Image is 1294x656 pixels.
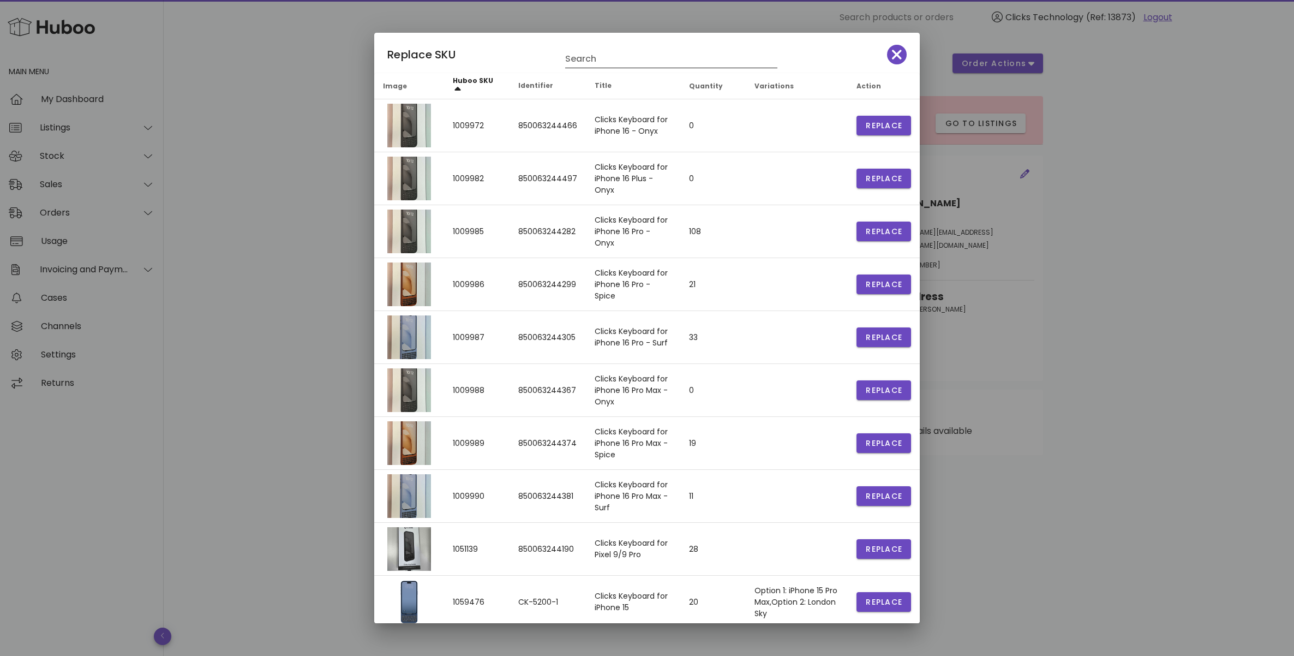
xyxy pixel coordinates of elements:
td: Clicks Keyboard for iPhone 16 - Onyx [586,99,680,152]
td: 850063244282 [510,205,586,258]
span: Huboo SKU [453,76,493,85]
td: 21 [680,258,746,311]
button: Replace [856,380,911,400]
td: 1009987 [444,311,510,364]
td: 850063244305 [510,311,586,364]
td: 850063244299 [510,258,586,311]
button: Replace [856,169,911,188]
td: 108 [680,205,746,258]
button: Replace [856,327,911,347]
td: 20 [680,576,746,628]
span: Replace [865,544,902,555]
button: Replace [856,486,911,506]
span: Variations [754,81,794,91]
td: 1009985 [444,205,510,258]
span: Identifier [518,81,553,90]
button: Replace [856,275,911,294]
span: Replace [865,332,902,343]
td: 0 [680,364,746,417]
span: Replace [865,279,902,290]
td: 33 [680,311,746,364]
span: Quantity [689,81,723,91]
td: Clicks Keyboard for iPhone 16 Pro - Onyx [586,205,680,258]
th: Quantity [680,73,746,99]
td: 850063244381 [510,470,586,523]
span: Replace [865,173,902,184]
button: Replace [856,116,911,135]
td: Clicks Keyboard for iPhone 16 Pro - Surf [586,311,680,364]
td: 1009972 [444,99,510,152]
button: Replace [856,433,911,453]
th: Image [374,73,444,99]
th: Identifier: Not sorted. Activate to sort ascending. [510,73,586,99]
td: 850063244367 [510,364,586,417]
td: 19 [680,417,746,470]
td: CK-5200-1 [510,576,586,628]
td: Clicks Keyboard for Pixel 9/9 Pro [586,523,680,576]
span: Replace [865,385,902,396]
th: Variations [746,73,848,99]
td: 0 [680,152,746,205]
td: 850063244497 [510,152,586,205]
td: 1009989 [444,417,510,470]
td: Clicks Keyboard for iPhone 16 Pro Max - Surf [586,470,680,523]
td: Clicks Keyboard for iPhone 16 Pro Max - Spice [586,417,680,470]
td: 1051139 [444,523,510,576]
span: Replace [865,226,902,237]
div: Replace SKU [374,33,920,73]
th: Huboo SKU: Sorted ascending. Activate to sort descending. [444,73,510,99]
td: 0 [680,99,746,152]
td: 1009990 [444,470,510,523]
span: Title [595,81,612,90]
td: 1009986 [444,258,510,311]
td: 850063244190 [510,523,586,576]
td: Option 1: iPhone 15 Pro Max,Option 2: London Sky [746,576,848,628]
td: 28 [680,523,746,576]
th: Title: Not sorted. Activate to sort ascending. [586,73,680,99]
th: Action [848,73,920,99]
td: Clicks Keyboard for iPhone 16 Pro Max - Onyx [586,364,680,417]
span: Replace [865,120,902,132]
span: Action [856,81,881,91]
span: Image [383,81,407,91]
td: 850063244374 [510,417,586,470]
td: Clicks Keyboard for iPhone 15 [586,576,680,628]
td: 11 [680,470,746,523]
td: Clicks Keyboard for iPhone 16 Pro - Spice [586,258,680,311]
td: 1009982 [444,152,510,205]
button: Replace [856,592,911,612]
td: 1009988 [444,364,510,417]
td: 1059476 [444,576,510,628]
span: Replace [865,438,902,449]
td: 850063244466 [510,99,586,152]
button: Replace [856,222,911,241]
td: Clicks Keyboard for iPhone 16 Plus - Onyx [586,152,680,205]
button: Replace [856,539,911,559]
span: Replace [865,597,902,608]
span: Replace [865,491,902,502]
